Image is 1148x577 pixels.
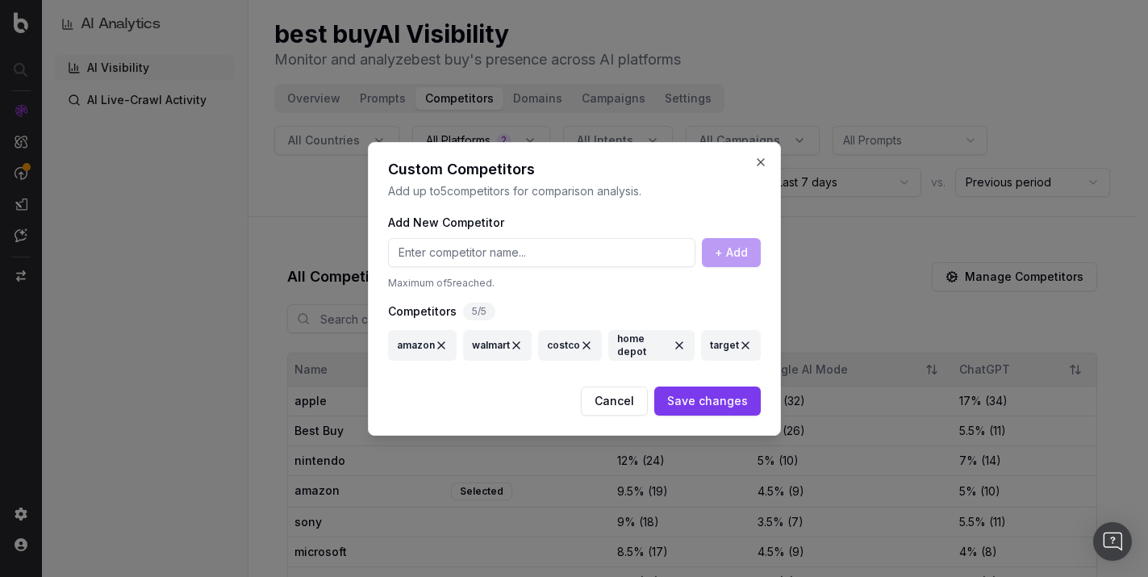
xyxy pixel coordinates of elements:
button: Save changes [654,387,761,416]
button: Cancel [581,387,648,416]
div: walmart [472,331,523,360]
label: Add New Competitor [388,215,504,229]
h2: Custom Competitors [388,162,761,177]
div: home depot [617,331,686,360]
div: target [710,331,752,360]
div: 5 / 5 [463,303,495,320]
div: costco [547,331,593,360]
p: Maximum of 5 reached. [388,277,761,290]
div: amazon [397,331,448,360]
label: Competitors [388,303,457,320]
p: Add up to 5 competitors for comparison analysis. [388,183,761,199]
input: Enter competitor name... [388,238,695,267]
